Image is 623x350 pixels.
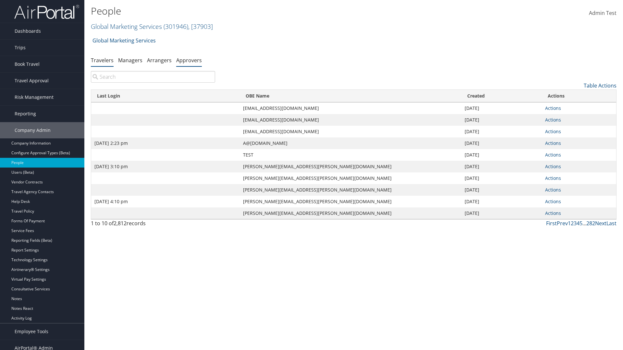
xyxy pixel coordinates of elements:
[164,22,188,31] span: ( 301946 )
[580,220,582,227] a: 5
[240,149,462,161] td: TEST
[461,196,542,207] td: [DATE]
[545,117,561,123] a: Actions
[91,57,114,64] a: Travelers
[240,114,462,126] td: [EMAIL_ADDRESS][DOMAIN_NAME]
[15,73,49,89] span: Travel Approval
[461,172,542,184] td: [DATE]
[15,89,54,105] span: Risk Management
[545,152,561,158] a: Actions
[461,90,542,102] th: Created: activate to sort column ascending
[586,220,595,227] a: 282
[545,210,561,216] a: Actions
[545,198,561,204] a: Actions
[582,220,586,227] span: …
[118,57,142,64] a: Managers
[546,220,557,227] a: First
[15,40,26,56] span: Trips
[589,3,617,23] a: Admin Test
[114,220,127,227] span: 2,812
[91,90,240,102] th: Last Login: activate to sort column ascending
[15,122,51,138] span: Company Admin
[15,323,48,340] span: Employee Tools
[91,137,240,149] td: [DATE] 2:23 pm
[461,102,542,114] td: [DATE]
[557,220,568,227] a: Prev
[91,22,213,31] a: Global Marketing Services
[461,207,542,219] td: [DATE]
[584,82,617,89] a: Table Actions
[176,57,202,64] a: Approvers
[240,161,462,172] td: [PERSON_NAME][EMAIL_ADDRESS][PERSON_NAME][DOMAIN_NAME]
[240,102,462,114] td: [EMAIL_ADDRESS][DOMAIN_NAME]
[542,90,616,102] th: Actions
[14,4,79,19] img: airportal-logo.png
[595,220,606,227] a: Next
[91,161,240,172] td: [DATE] 3:10 pm
[91,196,240,207] td: [DATE] 4:10 pm
[545,175,561,181] a: Actions
[91,71,215,83] input: Search
[91,4,441,18] h1: People
[545,128,561,134] a: Actions
[461,114,542,126] td: [DATE]
[461,184,542,196] td: [DATE]
[577,220,580,227] a: 4
[606,220,617,227] a: Last
[15,106,36,122] span: Reporting
[574,220,577,227] a: 3
[15,23,41,39] span: Dashboards
[461,149,542,161] td: [DATE]
[240,196,462,207] td: [PERSON_NAME][EMAIL_ADDRESS][PERSON_NAME][DOMAIN_NAME]
[545,105,561,111] a: Actions
[571,220,574,227] a: 2
[568,220,571,227] a: 1
[240,126,462,137] td: [EMAIL_ADDRESS][DOMAIN_NAME]
[240,207,462,219] td: [PERSON_NAME][EMAIL_ADDRESS][PERSON_NAME][DOMAIN_NAME]
[545,140,561,146] a: Actions
[545,187,561,193] a: Actions
[461,126,542,137] td: [DATE]
[240,184,462,196] td: [PERSON_NAME][EMAIL_ADDRESS][PERSON_NAME][DOMAIN_NAME]
[545,163,561,169] a: Actions
[240,137,462,149] td: A@[DOMAIN_NAME]
[147,57,172,64] a: Arrangers
[240,90,462,102] th: OBE Name: activate to sort column ascending
[188,22,213,31] span: , [ 37903 ]
[91,219,215,230] div: 1 to 10 of records
[589,9,617,17] span: Admin Test
[240,172,462,184] td: [PERSON_NAME][EMAIL_ADDRESS][PERSON_NAME][DOMAIN_NAME]
[92,34,156,47] a: Global Marketing Services
[15,56,40,72] span: Book Travel
[461,161,542,172] td: [DATE]
[461,137,542,149] td: [DATE]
